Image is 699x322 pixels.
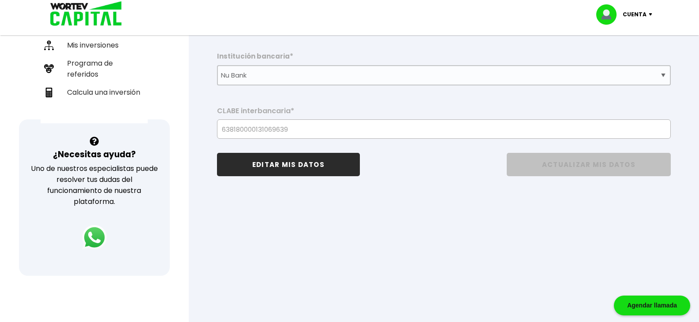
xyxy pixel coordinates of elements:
[623,8,647,21] p: Cuenta
[217,52,671,65] label: Institución bancaria
[44,64,54,74] img: recomiendanos-icon.9b8e9327.svg
[53,148,136,161] h3: ¿Necesitas ayuda?
[44,88,54,97] img: calculadora-icon.17d418c4.svg
[507,153,671,176] button: ACTUALIZAR MIS DATOS
[217,107,671,120] label: CLABE interbancaria
[614,296,690,315] div: Agendar llamada
[30,163,158,207] p: Uno de nuestros especialistas puede resolver tus dudas del funcionamiento de nuestra plataforma.
[41,36,148,54] a: Mis inversiones
[647,13,658,16] img: icon-down
[221,120,667,138] input: 18 dígitos
[44,41,54,50] img: inversiones-icon.6695dc30.svg
[82,225,107,250] img: logos_whatsapp-icon.242b2217.svg
[596,4,623,25] img: profile-image
[41,83,148,101] a: Calcula una inversión
[41,54,148,83] a: Programa de referidos
[217,153,360,176] button: EDITAR MIS DATOS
